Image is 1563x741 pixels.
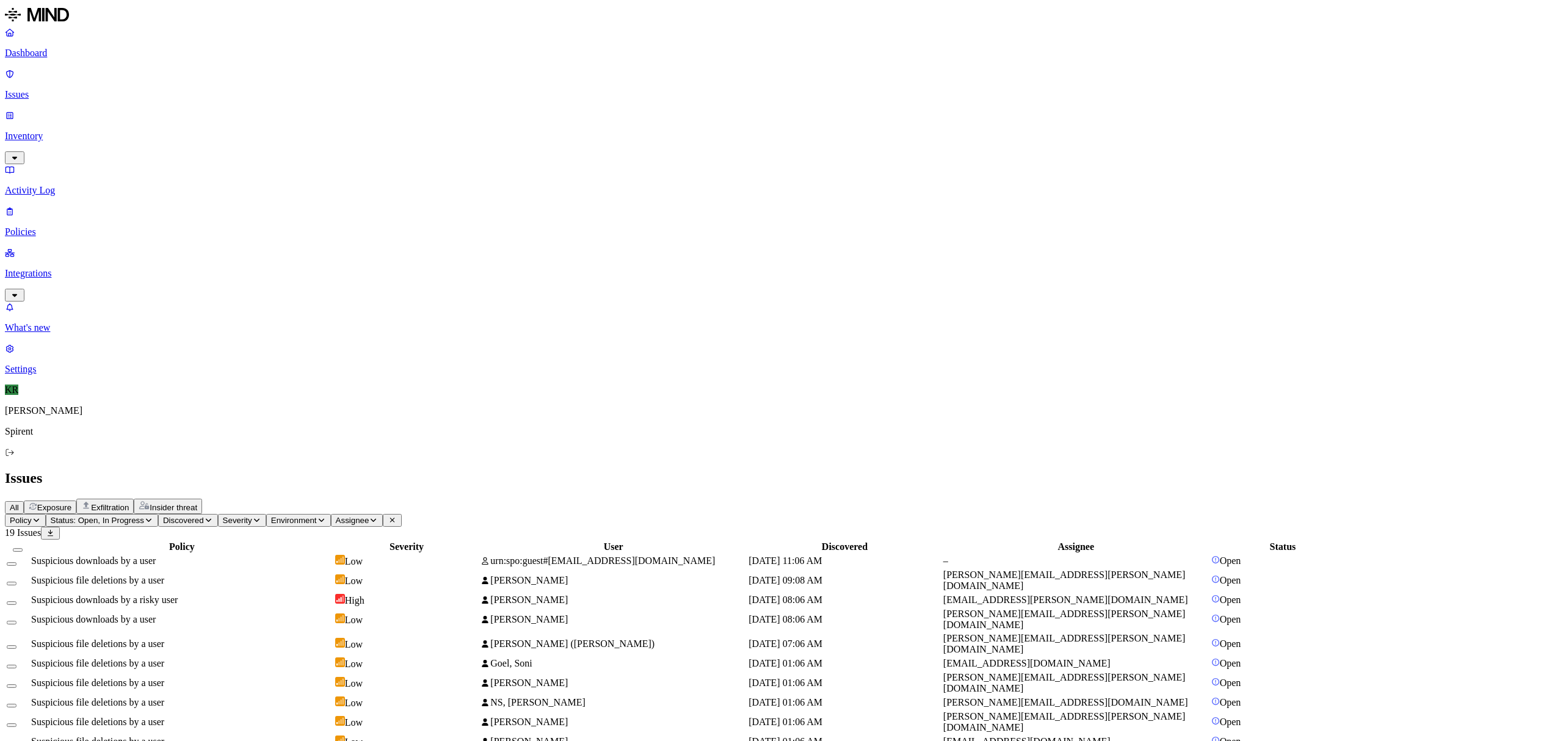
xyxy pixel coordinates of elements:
[490,678,568,688] span: [PERSON_NAME]
[1211,541,1355,552] div: Status
[7,562,16,566] button: Select row
[345,717,363,728] span: Low
[31,555,156,566] span: Suspicious downloads by a user
[223,516,252,525] span: Severity
[490,697,586,707] span: NS, [PERSON_NAME]
[490,717,568,727] span: [PERSON_NAME]
[5,185,1558,196] p: Activity Log
[490,575,568,585] span: [PERSON_NAME]
[7,582,16,585] button: Select row
[10,516,32,525] span: Policy
[336,516,369,525] span: Assignee
[1211,595,1220,603] img: status-open.svg
[31,575,164,585] span: Suspicious file deletions by a user
[943,672,1185,693] span: [PERSON_NAME][EMAIL_ADDRESS][PERSON_NAME][DOMAIN_NAME]
[7,723,16,727] button: Select row
[1220,658,1241,668] span: Open
[943,595,1188,605] span: [EMAIL_ADDRESS][PERSON_NAME][DOMAIN_NAME]
[335,555,345,565] img: severity-low.svg
[749,638,822,649] span: [DATE] 07:06 AM
[31,717,164,727] span: Suspicious file deletions by a user
[335,716,345,726] img: severity-low.svg
[1211,614,1220,623] img: status-open.svg
[5,131,1558,142] p: Inventory
[335,594,345,604] img: severity-high.svg
[335,657,345,667] img: severity-low.svg
[1220,697,1241,707] span: Open
[943,658,1111,668] span: [EMAIL_ADDRESS][DOMAIN_NAME]
[31,541,333,552] div: Policy
[163,516,204,525] span: Discovered
[150,503,197,512] span: Insider threat
[490,614,568,624] span: [PERSON_NAME]
[5,364,1558,375] p: Settings
[749,614,822,624] span: [DATE] 08:06 AM
[345,698,363,708] span: Low
[271,516,317,525] span: Environment
[943,697,1188,707] span: [PERSON_NAME][EMAIL_ADDRESS][DOMAIN_NAME]
[31,638,164,649] span: Suspicious file deletions by a user
[7,704,16,707] button: Select row
[1220,555,1241,566] span: Open
[749,658,822,668] span: [DATE] 01:06 AM
[5,268,1558,279] p: Integrations
[1211,555,1220,564] img: status-open.svg
[1211,658,1220,667] img: status-open.svg
[31,614,156,624] span: Suspicious downloads by a user
[1211,678,1220,686] img: status-open.svg
[1220,595,1241,605] span: Open
[345,639,363,649] span: Low
[335,696,345,706] img: severity-low.svg
[943,633,1185,654] span: [PERSON_NAME][EMAIL_ADDRESS][PERSON_NAME][DOMAIN_NAME]
[490,658,532,668] span: Goel, Soni
[943,555,948,566] span: –
[5,527,41,538] span: 19 Issues
[7,645,16,649] button: Select row
[749,697,822,707] span: [DATE] 01:06 AM
[5,470,1558,486] h2: Issues
[37,503,71,512] span: Exposure
[7,684,16,688] button: Select row
[5,322,1558,333] p: What's new
[749,575,822,585] span: [DATE] 09:08 AM
[13,548,23,552] button: Select all
[749,678,822,688] span: [DATE] 01:06 AM
[5,48,1558,59] p: Dashboard
[1211,638,1220,647] img: status-open.svg
[5,5,69,24] img: MIND
[345,556,363,566] span: Low
[31,658,164,668] span: Suspicious file deletions by a user
[31,595,178,605] span: Suspicious downloads by a risky user
[490,638,655,649] span: [PERSON_NAME] ([PERSON_NAME])
[31,678,164,688] span: Suspicious file deletions by a user
[91,503,129,512] span: Exfiltration
[749,541,941,552] div: Discovered
[7,665,16,668] button: Select row
[490,555,715,566] span: urn:spo:guest#[EMAIL_ADDRESS][DOMAIN_NAME]
[490,595,568,605] span: [PERSON_NAME]
[1211,717,1220,725] img: status-open.svg
[31,697,164,707] span: Suspicious file deletions by a user
[10,503,19,512] span: All
[335,677,345,687] img: severity-low.svg
[1220,614,1241,624] span: Open
[943,711,1185,732] span: [PERSON_NAME][EMAIL_ADDRESS][PERSON_NAME][DOMAIN_NAME]
[335,541,479,552] div: Severity
[345,595,364,605] span: High
[345,678,363,689] span: Low
[749,595,822,605] span: [DATE] 08:06 AM
[5,89,1558,100] p: Issues
[943,541,1209,552] div: Assignee
[5,385,18,395] span: KR
[335,638,345,648] img: severity-low.svg
[335,574,345,584] img: severity-low.svg
[335,613,345,623] img: severity-low.svg
[5,226,1558,237] p: Policies
[1211,575,1220,584] img: status-open.svg
[749,717,822,727] span: [DATE] 01:06 AM
[1220,575,1241,585] span: Open
[1220,638,1241,649] span: Open
[749,555,822,566] span: [DATE] 11:06 AM
[345,615,363,625] span: Low
[481,541,746,552] div: User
